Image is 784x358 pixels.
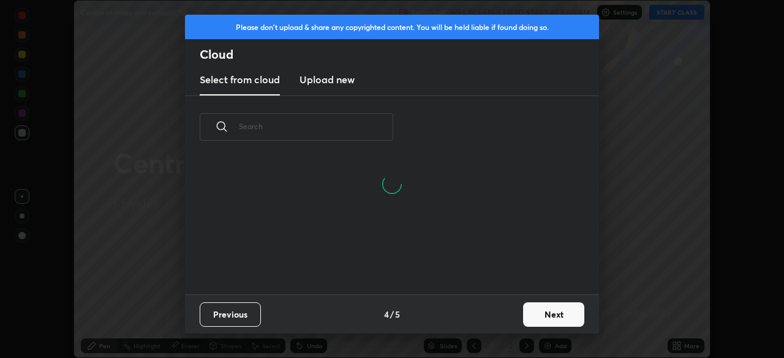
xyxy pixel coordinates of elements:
div: Please don't upload & share any copyrighted content. You will be held liable if found doing so. [185,15,599,39]
button: Next [523,302,584,327]
h4: / [390,308,394,321]
h3: Select from cloud [200,72,280,87]
h4: 4 [384,308,389,321]
h3: Upload new [300,72,355,87]
input: Search [239,100,393,152]
h2: Cloud [200,47,599,62]
h4: 5 [395,308,400,321]
button: Previous [200,302,261,327]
